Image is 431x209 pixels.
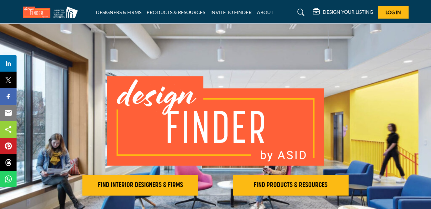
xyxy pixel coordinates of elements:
[96,9,141,15] a: DESIGNERS & FIRMS
[235,181,347,189] h2: FIND PRODUCTS & RESOURCES
[233,175,349,196] button: FIND PRODUCTS & RESOURCES
[23,7,81,18] img: Site Logo
[84,181,196,189] h2: FIND INTERIOR DESIGNERS & FIRMS
[378,6,409,19] button: Log In
[257,9,273,15] a: ABOUT
[291,7,309,18] a: Search
[385,9,401,15] span: Log In
[107,76,324,166] img: image
[210,9,252,15] a: INVITE TO FINDER
[82,175,198,196] button: FIND INTERIOR DESIGNERS & FIRMS
[313,8,373,17] div: DESIGN YOUR LISTING
[147,9,205,15] a: PRODUCTS & RESOURCES
[323,9,373,15] h5: DESIGN YOUR LISTING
